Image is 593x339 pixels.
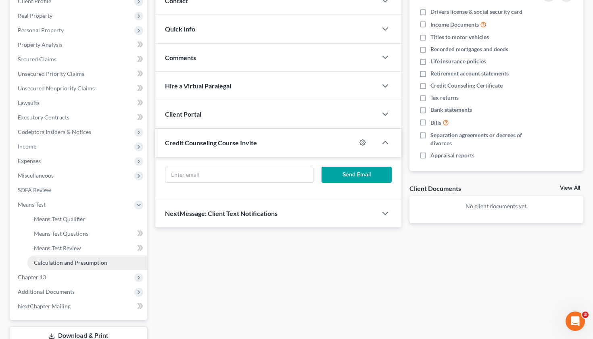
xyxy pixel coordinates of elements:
span: Means Test Review [34,245,81,251]
span: Client Portal [165,110,201,118]
span: Executory Contracts [18,114,69,121]
span: Means Test Questions [34,230,88,237]
span: Calculation and Presumption [34,259,107,266]
span: Tax returns [430,94,459,102]
span: Property Analysis [18,41,63,48]
a: SOFA Review [11,183,147,197]
span: Quick Info [165,25,195,33]
span: Real Property [18,12,52,19]
span: Means Test Qualifier [34,216,85,222]
span: Credit Counseling Course Invite [165,139,257,146]
span: Bank statements [430,106,472,114]
button: Send Email [322,167,392,183]
span: NextMessage: Client Text Notifications [165,209,278,217]
span: Income Documents [430,21,479,29]
a: Means Test Review [27,241,147,255]
a: View All [560,185,580,191]
span: Expenses [18,157,41,164]
span: Unsecured Priority Claims [18,70,84,77]
span: Bills [430,119,441,127]
span: Personal Property [18,27,64,33]
span: Additional Documents [18,288,75,295]
p: No client documents yet. [416,202,577,210]
a: Calculation and Presumption [27,255,147,270]
span: Hire a Virtual Paralegal [165,82,231,90]
a: Executory Contracts [11,110,147,125]
input: Enter email [165,167,313,182]
a: Means Test Qualifier [27,212,147,226]
span: Comments [165,54,196,61]
a: Property Analysis [11,38,147,52]
span: Means Test [18,201,46,208]
span: Drivers license & social security card [430,8,522,16]
span: Chapter 13 [18,274,46,280]
a: Means Test Questions [27,226,147,241]
span: Titles to motor vehicles [430,33,489,41]
a: Unsecured Nonpriority Claims [11,81,147,96]
span: NextChapter Mailing [18,303,71,310]
span: Appraisal reports [430,151,474,159]
a: Unsecured Priority Claims [11,67,147,81]
span: Income [18,143,36,150]
span: 3 [582,312,589,318]
span: Lawsuits [18,99,40,106]
div: Client Documents [409,184,461,193]
a: Lawsuits [11,96,147,110]
a: NextChapter Mailing [11,299,147,314]
span: Retirement account statements [430,69,509,77]
span: Recorded mortgages and deeds [430,45,508,53]
span: Codebtors Insiders & Notices [18,128,91,135]
span: Life insurance policies [430,57,486,65]
iframe: Intercom live chat [566,312,585,331]
span: Credit Counseling Certificate [430,82,503,90]
a: Secured Claims [11,52,147,67]
span: Secured Claims [18,56,56,63]
span: SOFA Review [18,186,51,193]
span: Unsecured Nonpriority Claims [18,85,95,92]
span: Miscellaneous [18,172,54,179]
span: Separation agreements or decrees of divorces [430,131,533,147]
